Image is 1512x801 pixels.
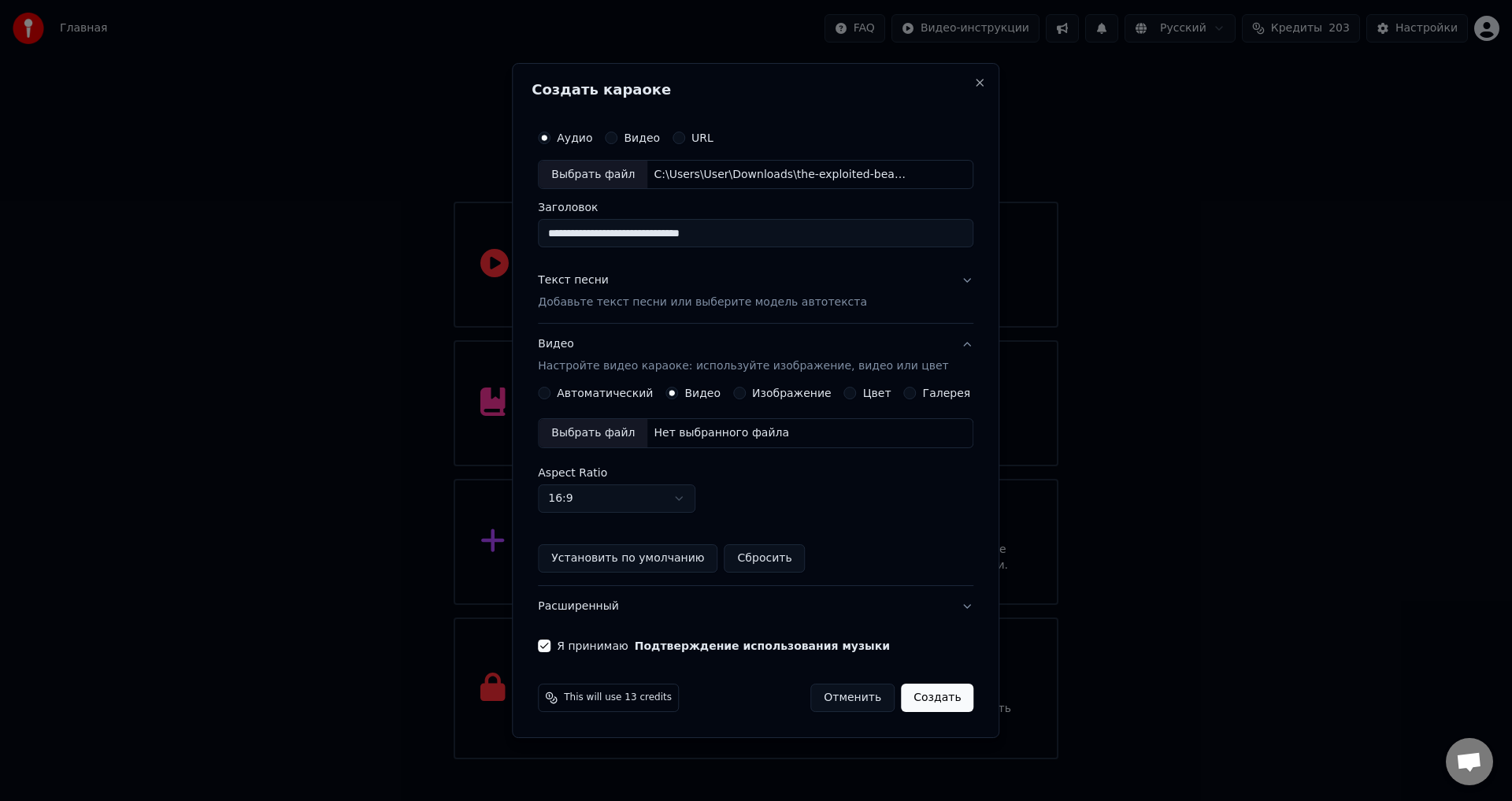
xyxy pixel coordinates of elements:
div: Выбрать файл [539,161,647,189]
button: Расширенный [538,586,973,627]
button: Отменить [810,684,895,712]
label: Изображение [752,388,832,399]
div: Выбрать файл [539,419,647,447]
button: Сбросить [724,544,806,573]
button: Я принимаю [635,640,890,651]
label: URL [691,132,713,143]
label: Aspect Ratio [538,467,973,478]
label: Заголовок [538,202,973,213]
label: Галерея [923,388,971,399]
p: Настройте видео караоке: используйте изображение, видео или цвет [538,358,948,374]
label: Видео [624,132,660,143]
label: Видео [684,388,721,399]
label: Аудио [557,132,592,143]
label: Цвет [863,388,891,399]
div: ВидеоНастройте видео караоке: используйте изображение, видео или цвет [538,387,973,585]
button: Текст песниДобавьте текст песни или выберите модель автотекста [538,261,973,324]
button: ВидеоНастройте видео караоке: используйте изображение, видео или цвет [538,324,973,388]
div: Нет выбранного файла [647,425,795,441]
div: Видео [538,337,948,375]
p: Добавьте текст песни или выберите модель автотекста [538,295,867,311]
label: Я принимаю [557,640,890,651]
div: C:\Users\User\Downloads\the-exploited-beat-the-bastards.mp3 [647,167,915,183]
span: This will use 13 credits [564,692,672,704]
div: Текст песни [538,273,609,289]
button: Установить по умолчанию [538,544,717,573]
label: Автоматический [557,388,653,399]
button: Создать [901,684,973,712]
h2: Создать караоке [532,83,980,97]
